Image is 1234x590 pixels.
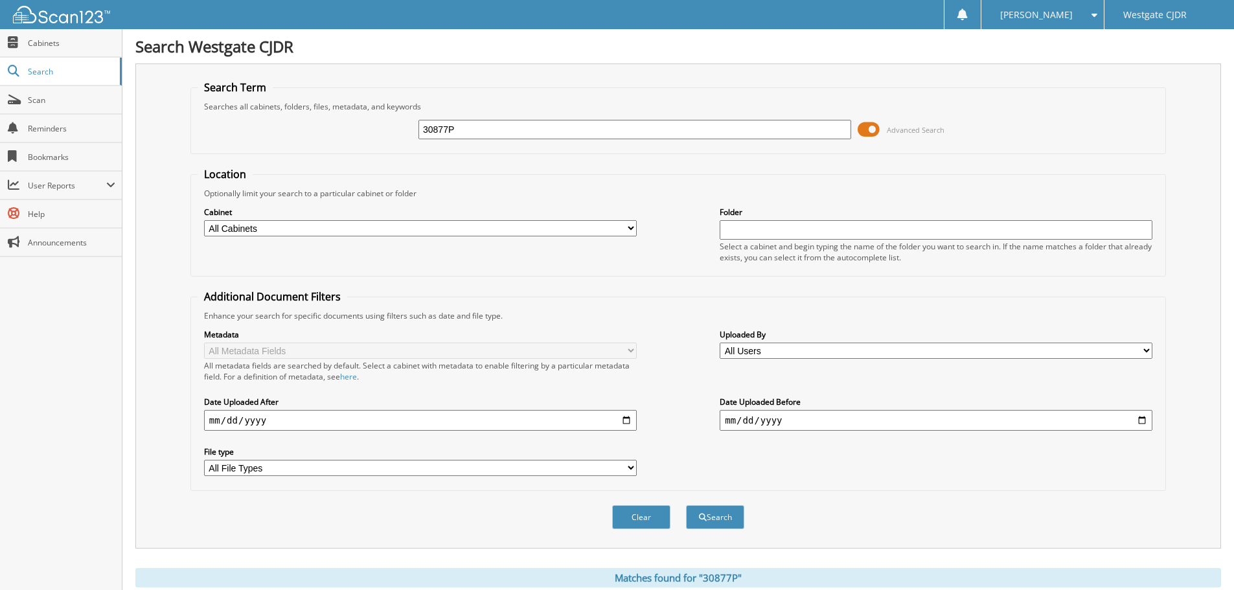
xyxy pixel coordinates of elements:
[135,568,1221,587] div: Matches found for "30877P"
[28,38,115,49] span: Cabinets
[204,410,637,431] input: start
[612,505,670,529] button: Clear
[887,125,944,135] span: Advanced Search
[198,80,273,95] legend: Search Term
[204,207,637,218] label: Cabinet
[198,167,253,181] legend: Location
[28,95,115,106] span: Scan
[204,360,637,382] div: All metadata fields are searched by default. Select a cabinet with metadata to enable filtering b...
[720,241,1152,263] div: Select a cabinet and begin typing the name of the folder you want to search in. If the name match...
[720,329,1152,340] label: Uploaded By
[204,446,637,457] label: File type
[28,209,115,220] span: Help
[135,36,1221,57] h1: Search Westgate CJDR
[686,505,744,529] button: Search
[198,188,1159,199] div: Optionally limit your search to a particular cabinet or folder
[198,289,347,304] legend: Additional Document Filters
[28,180,106,191] span: User Reports
[13,6,110,23] img: scan123-logo-white.svg
[28,237,115,248] span: Announcements
[28,152,115,163] span: Bookmarks
[1123,11,1187,19] span: Westgate CJDR
[28,123,115,134] span: Reminders
[340,371,357,382] a: here
[28,66,113,77] span: Search
[204,329,637,340] label: Metadata
[720,207,1152,218] label: Folder
[720,410,1152,431] input: end
[198,101,1159,112] div: Searches all cabinets, folders, files, metadata, and keywords
[204,396,637,407] label: Date Uploaded After
[1000,11,1073,19] span: [PERSON_NAME]
[720,396,1152,407] label: Date Uploaded Before
[198,310,1159,321] div: Enhance your search for specific documents using filters such as date and file type.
